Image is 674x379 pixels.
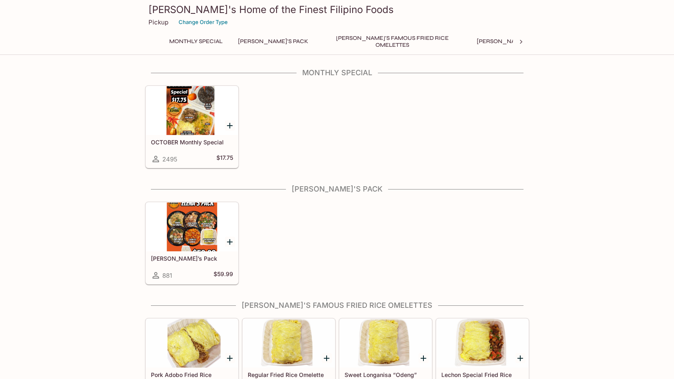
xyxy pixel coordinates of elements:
[165,36,227,47] button: Monthly Special
[145,68,529,77] h4: Monthly Special
[145,301,529,310] h4: [PERSON_NAME]'s Famous Fried Rice Omelettes
[162,272,172,279] span: 881
[319,36,466,47] button: [PERSON_NAME]'s Famous Fried Rice Omelettes
[436,319,528,368] div: Lechon Special Fried Rice Omelette
[225,237,235,247] button: Add Elena’s Pack
[322,353,332,363] button: Add Regular Fried Rice Omelette
[146,319,238,368] div: Pork Adobo Fried Rice Omelette
[175,16,231,28] button: Change Order Type
[146,202,238,284] a: [PERSON_NAME]’s Pack881$59.99
[146,86,238,168] a: OCTOBER Monthly Special2495$17.75
[214,270,233,280] h5: $59.99
[145,185,529,194] h4: [PERSON_NAME]'s Pack
[148,18,168,26] p: Pickup
[472,36,576,47] button: [PERSON_NAME]'s Mixed Plates
[146,203,238,251] div: Elena’s Pack
[248,371,330,378] h5: Regular Fried Rice Omelette
[340,319,432,368] div: Sweet Longanisa “Odeng” Omelette
[151,139,233,146] h5: OCTOBER Monthly Special
[419,353,429,363] button: Add Sweet Longanisa “Odeng” Omelette
[243,319,335,368] div: Regular Fried Rice Omelette
[148,3,526,16] h3: [PERSON_NAME]'s Home of the Finest Filipino Foods
[225,353,235,363] button: Add Pork Adobo Fried Rice Omelette
[151,255,233,262] h5: [PERSON_NAME]’s Pack
[216,154,233,164] h5: $17.75
[515,353,526,363] button: Add Lechon Special Fried Rice Omelette
[225,120,235,131] button: Add OCTOBER Monthly Special
[146,86,238,135] div: OCTOBER Monthly Special
[162,155,177,163] span: 2495
[233,36,313,47] button: [PERSON_NAME]'s Pack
